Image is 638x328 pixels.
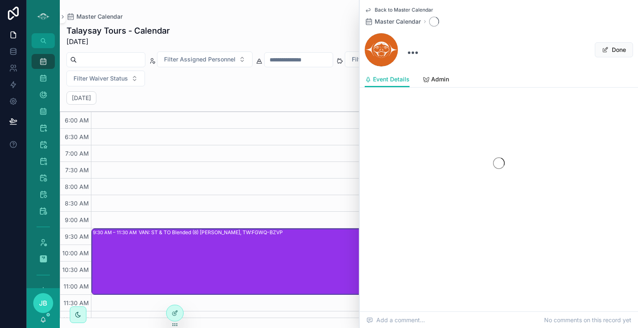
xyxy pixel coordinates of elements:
button: Select Button [66,71,145,86]
span: Filter Waiver Status [74,74,128,83]
span: 12:00 PM [61,316,91,323]
button: Select Button [157,51,253,67]
span: 8:30 AM [63,200,91,207]
span: JB [39,298,47,308]
span: 6:30 AM [63,133,91,140]
span: No comments on this record yet [544,316,631,324]
span: Filter Payment Status [352,55,411,64]
span: Master Calendar [76,12,123,21]
h2: [DATE] [72,94,91,102]
span: 9:30 AM [63,233,91,240]
a: Admin [423,72,449,88]
h1: Talaysay Tours - Calendar [66,25,170,37]
a: Back to Master Calendar [365,7,433,13]
span: 8:00 AM [63,183,91,190]
a: Event Details [365,72,410,88]
span: 7:00 AM [63,150,91,157]
span: Back to Master Calendar [375,7,433,13]
div: 9:30 AM – 11:30 AM [93,228,139,237]
span: 10:00 AM [60,250,91,257]
button: Done [595,42,633,57]
span: Add a comment... [366,316,425,324]
span: 7:30 AM [63,166,91,174]
div: scrollable content [27,48,60,288]
span: 11:00 AM [61,283,91,290]
a: Master Calendar [66,12,123,21]
span: Admin [431,75,449,83]
div: 9:30 AM – 11:30 AMVAN: ST & TO Blended (8) [PERSON_NAME], TW:FGWQ-BZVP [92,229,555,294]
span: Filter Assigned Personnel [164,55,236,64]
a: Master Calendar [365,17,421,26]
img: App logo [37,10,50,23]
span: 10:30 AM [60,266,91,273]
span: 11:30 AM [61,299,91,306]
button: Select Button [345,51,428,67]
span: Master Calendar [375,17,421,26]
span: Event Details [373,75,410,83]
span: 9:00 AM [63,216,91,223]
span: [DATE] [66,37,170,47]
div: VAN: ST & TO Blended (8) [PERSON_NAME], TW:FGWQ-BZVP [139,229,283,236]
span: 6:00 AM [63,117,91,124]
